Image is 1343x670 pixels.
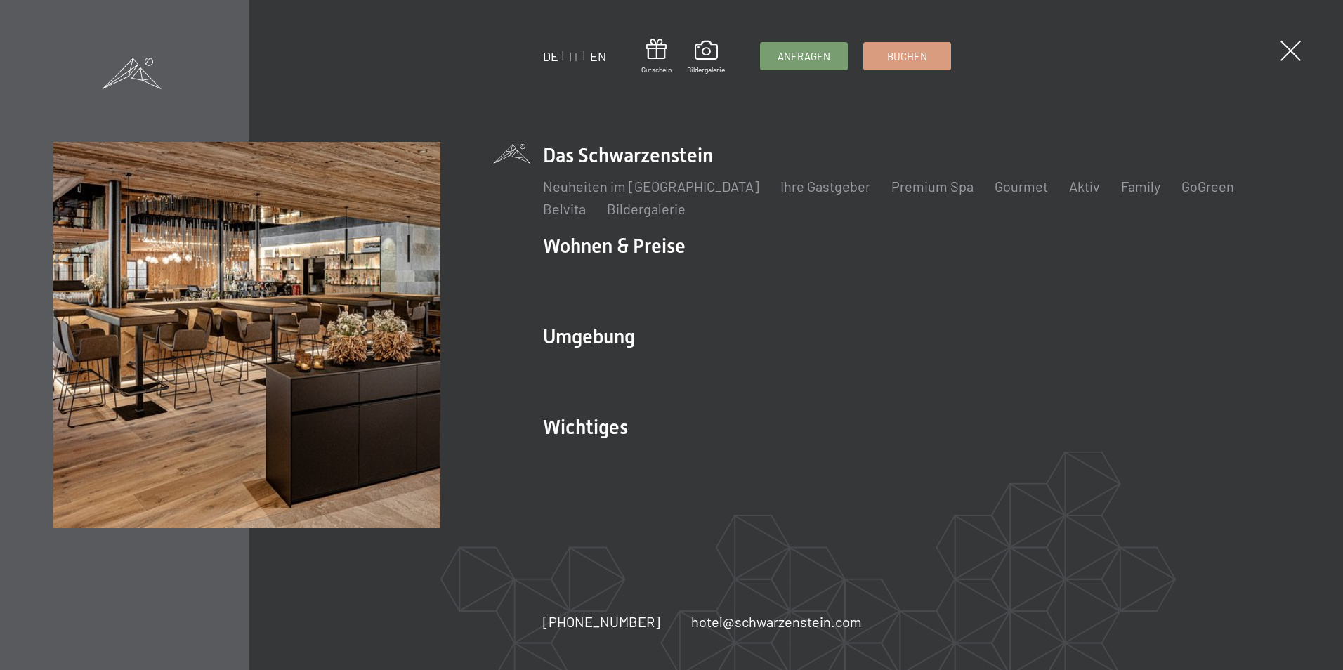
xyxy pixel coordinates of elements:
a: Gutschein [641,39,671,74]
a: Family [1121,178,1160,195]
a: [PHONE_NUMBER] [543,612,660,631]
a: Gourmet [995,178,1048,195]
span: [PHONE_NUMBER] [543,613,660,630]
a: EN [590,48,606,64]
span: Anfragen [778,49,830,64]
a: Buchen [864,43,950,70]
a: IT [569,48,579,64]
a: Anfragen [761,43,847,70]
a: Neuheiten im [GEOGRAPHIC_DATA] [543,178,759,195]
span: Gutschein [641,65,671,74]
a: Bildergalerie [687,41,725,74]
a: GoGreen [1181,178,1234,195]
a: Ihre Gastgeber [780,178,870,195]
a: Belvita [543,200,586,217]
a: Bildergalerie [607,200,686,217]
a: Premium Spa [891,178,974,195]
a: DE [543,48,558,64]
a: hotel@schwarzenstein.com [691,612,862,631]
span: Buchen [887,49,927,64]
span: Bildergalerie [687,65,725,74]
a: Aktiv [1069,178,1100,195]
